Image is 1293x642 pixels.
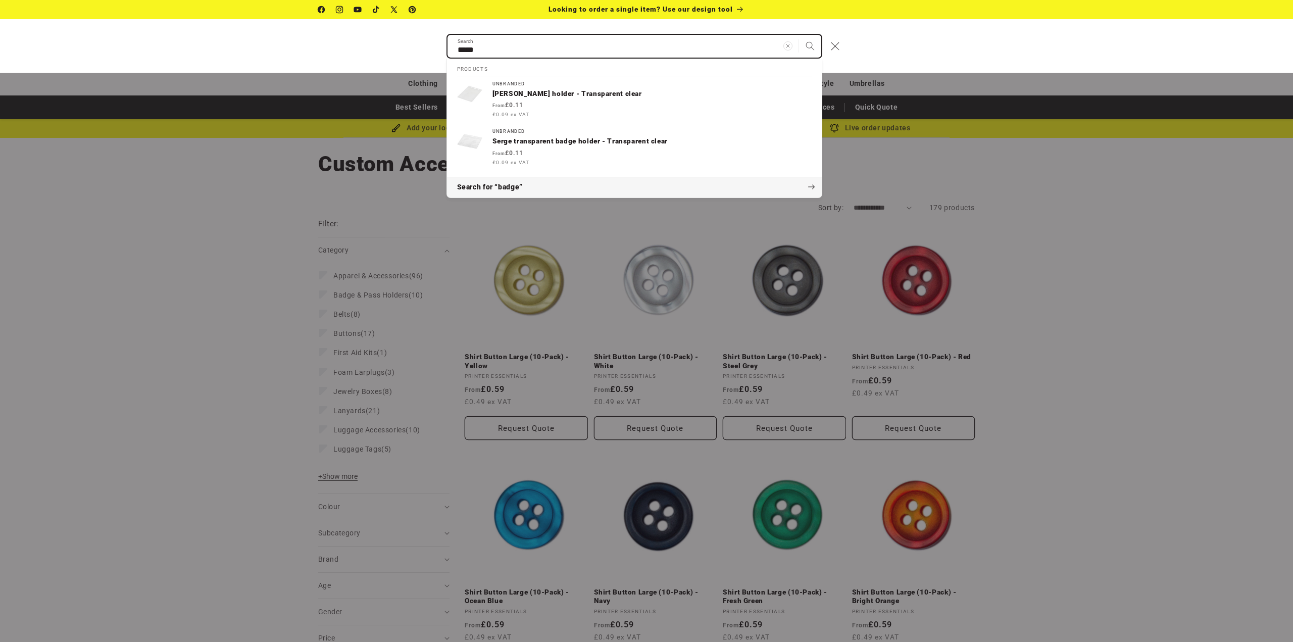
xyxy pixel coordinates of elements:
[492,129,812,134] div: Unbranded
[457,182,523,192] span: Search for “badge”
[447,76,822,124] a: Unbranded[PERSON_NAME] holder - Transparent clear From£0.11 £0.09 ex VAT
[799,35,821,57] button: Search
[1124,533,1293,642] iframe: Chat Widget
[492,81,812,87] div: Unbranded
[457,59,812,77] h2: Products
[777,35,799,57] button: Clear search term
[492,89,812,98] p: [PERSON_NAME] holder - Transparent clear
[492,150,523,157] strong: £0.11
[447,124,822,171] a: UnbrandedSerge transparent badge holder - Transparent clear From£0.11 £0.09 ex VAT
[457,129,482,154] img: Serge transparent badge holder
[492,103,505,108] span: From
[492,137,812,146] p: Serge transparent badge holder - Transparent clear
[492,159,529,166] span: £0.09 ex VAT
[824,35,847,57] button: Close
[492,151,505,156] span: From
[492,111,529,118] span: £0.09 ex VAT
[492,102,523,109] strong: £0.11
[549,5,733,13] span: Looking to order a single item? Use our design tool
[457,81,482,107] img: Lorenzo badge holder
